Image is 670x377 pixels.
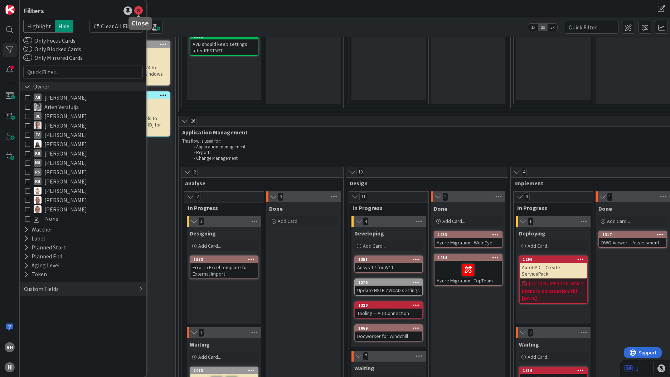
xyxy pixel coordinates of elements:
div: 1320Tooling -- AD-Connection [355,302,422,318]
div: 1433Azure Migration - WeldEye [434,232,502,247]
span: 2 [442,192,448,201]
button: KB [PERSON_NAME] [25,149,141,158]
div: Aging Level [23,261,60,270]
span: Analyse [185,180,334,187]
div: 1316 [523,368,587,373]
span: Add Card... [363,243,386,249]
span: [PERSON_NAME] [44,195,87,205]
button: FV [PERSON_NAME] [25,130,141,139]
div: 1434 [438,255,502,260]
span: 1 [198,217,204,226]
div: 1317DWG-Viewer -- Assessment [599,232,666,247]
b: Frans is on vacation till [DATE] [522,287,585,302]
button: AR [PERSON_NAME] [25,93,141,102]
span: [PERSON_NAME] [44,205,87,214]
label: Only Blocked Cards [23,45,81,53]
span: [PERSON_NAME] [44,149,87,158]
button: None [25,214,141,223]
span: 3x [548,24,557,31]
span: Developing [354,230,384,237]
span: 4 [521,168,527,176]
span: In Progress [517,204,584,211]
div: 1351Ansys 17 for W11 [355,256,422,272]
span: [PERSON_NAME] [44,139,87,149]
span: In Progress [353,204,419,211]
div: BL [34,112,42,120]
div: 1069Docworker for Windchill [355,325,422,341]
div: KB [34,149,42,157]
span: [DATE] By [PERSON_NAME] [529,280,584,287]
button: Only Focus Cards [23,37,32,44]
div: Filters [23,5,44,16]
div: Planned End [23,252,63,261]
img: AV [34,103,42,111]
button: Only Blocked Cards [23,46,32,53]
button: MS [PERSON_NAME] [25,158,141,167]
div: Azure Migration - WeldEye [434,238,502,247]
div: 1276 [355,279,422,286]
a: 1573Error in Excel template for External Import [190,256,258,279]
span: 2x [538,24,548,31]
div: 1276Update HSLE ZWCAD settings [355,279,422,295]
div: Azure Migration - TopTeam [434,261,502,285]
div: 1296 [523,257,587,262]
span: Hide [55,20,73,33]
a: 1583AVD should keep settings after RESTART [190,32,258,56]
div: 1317 [599,232,666,238]
div: FV [34,131,42,139]
span: 3 [524,192,530,201]
div: 1296AutoCAD -- Create ServicePack [520,256,587,278]
a: 1433Azure Migration - WeldEye [434,231,502,248]
span: Waiting [190,341,210,348]
img: BO [34,121,42,129]
div: 1433 [438,232,502,237]
label: Only Focus Cards [23,36,76,45]
span: 4 [363,217,369,226]
span: 0 [278,192,283,201]
span: [PERSON_NAME] [44,186,87,195]
div: RH [5,342,15,352]
div: 1320 [358,303,422,308]
span: Waiting [354,364,374,372]
img: Visit kanbanzone.com [5,5,15,15]
div: 1296 [520,256,587,263]
div: 1316 [520,367,587,374]
span: 13 [356,168,364,176]
a: 1 [625,364,639,373]
span: 11 [359,192,367,201]
div: 1073 [194,368,258,373]
div: Update HSLE ZWCAD settings [355,286,422,295]
a: 1069Docworker for Windchill [354,324,423,342]
button: RK [PERSON_NAME] [25,195,141,205]
span: [PERSON_NAME] [44,177,87,186]
a: 1317DWG-Viewer -- Assessment [598,231,667,248]
div: Docworker for Windchill [355,331,422,341]
button: Rv [PERSON_NAME] [25,186,141,195]
div: 1073 [190,367,258,374]
span: 2 [195,192,200,201]
button: BL [PERSON_NAME] [25,111,141,121]
button: RS [PERSON_NAME] [25,167,141,177]
input: Quick Filter... [565,21,618,34]
span: 1 [528,217,533,226]
span: Ariën Versluijs [44,102,79,111]
span: Add Card... [442,218,465,224]
span: Add Card... [528,243,550,249]
div: 1573Error in Excel template for External Import [190,256,258,278]
a: 1434Azure Migration - TopTeam [434,254,502,286]
a: 1276Update HSLE ZWCAD settings [354,278,423,296]
div: AR [34,94,42,101]
div: 1573 [194,257,258,262]
div: 1320 [355,302,422,309]
span: Add Card... [278,218,301,224]
span: None [45,214,58,223]
span: [PERSON_NAME] [44,121,87,130]
span: 2 [192,168,198,176]
div: 1434Azure Migration - TopTeam [434,254,502,285]
div: MS [34,159,42,167]
span: [PERSON_NAME] [44,158,87,167]
span: Deploying [519,230,545,237]
img: KM [34,140,42,148]
button: BO [PERSON_NAME] [25,121,141,130]
div: AutoCAD -- Create ServicePack [520,263,587,278]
